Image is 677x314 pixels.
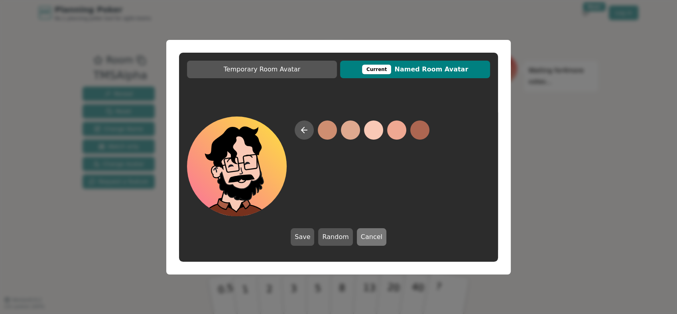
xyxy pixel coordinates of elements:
[318,228,352,246] button: Random
[362,65,392,74] div: This avatar will be displayed in dedicated rooms
[340,61,490,78] button: CurrentNamed Room Avatar
[187,61,337,78] button: Temporary Room Avatar
[344,65,486,74] span: Named Room Avatar
[291,228,314,246] button: Save
[191,65,333,74] span: Temporary Room Avatar
[357,228,386,246] button: Cancel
